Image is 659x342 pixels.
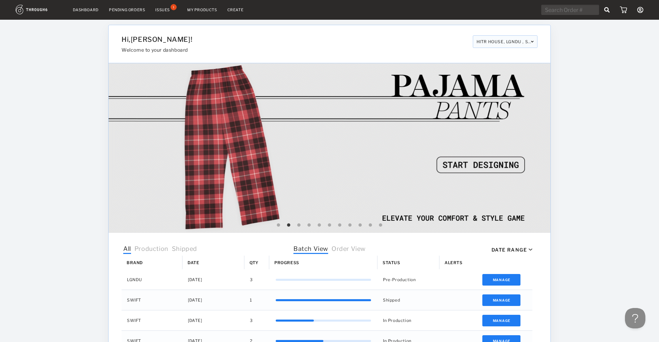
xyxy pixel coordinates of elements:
[482,294,521,306] button: Manage
[377,290,439,310] div: Shipped
[182,270,244,290] div: [DATE]
[172,245,197,254] span: Shipped
[295,222,302,229] button: 3
[482,315,521,326] button: Manage
[250,316,253,325] span: 3
[16,5,63,14] img: logo.1c10ca64.svg
[377,310,439,330] div: In Production
[332,245,366,254] span: Order View
[275,222,282,229] button: 1
[625,308,645,328] iframe: Toggle Customer Support
[529,249,532,251] img: icon_caret_down_black.69fb8af9.svg
[182,290,244,310] div: [DATE]
[122,35,467,44] h1: Hi, [PERSON_NAME] !
[187,7,217,12] a: My Products
[293,245,328,254] span: Batch View
[122,290,532,310] div: Press SPACE to select this row.
[109,7,145,12] a: Pending Orders
[122,310,532,331] div: Press SPACE to select this row.
[347,222,353,229] button: 8
[123,245,131,254] span: All
[492,247,527,253] div: Date Range
[620,6,627,13] img: icon_cart.dab5cea1.svg
[227,7,244,12] a: Create
[73,7,99,12] a: Dashboard
[377,222,384,229] button: 11
[155,7,170,12] div: Issues
[122,270,182,290] div: LGNDU
[188,260,199,265] span: Date
[171,4,177,10] div: 1
[377,270,439,290] div: Pre-Production
[155,7,177,13] a: Issues1
[306,222,312,229] button: 4
[541,5,599,15] input: Search Order #
[316,222,323,229] button: 5
[445,260,463,265] span: Alerts
[122,290,182,310] div: SWIFT
[482,274,521,286] button: Manage
[383,260,400,265] span: Status
[367,222,374,229] button: 10
[274,260,299,265] span: Progress
[122,270,532,290] div: Press SPACE to select this row.
[326,222,333,229] button: 6
[250,260,259,265] span: Qty
[336,222,343,229] button: 7
[182,310,244,330] div: [DATE]
[109,63,550,233] img: 42c378ce-cd68-4ed9-a687-cf168e52a688.gif
[127,260,143,265] span: Brand
[357,222,364,229] button: 9
[285,222,292,229] button: 2
[122,310,182,330] div: SWIFT
[134,245,168,254] span: Production
[473,35,537,48] div: HITR HOUSE, LGNDU , SWIFT, [GEOGRAPHIC_DATA]
[250,275,253,284] span: 3
[122,47,467,53] h3: Welcome to your dashboard
[250,296,252,305] span: 1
